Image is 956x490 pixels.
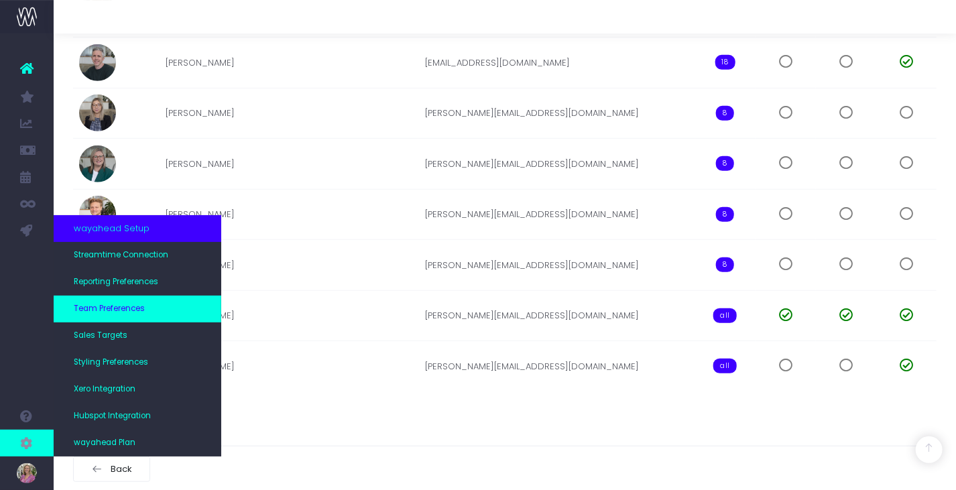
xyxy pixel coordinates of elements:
[159,341,418,391] td: [PERSON_NAME]
[715,55,735,70] span: 18
[79,145,116,182] img: profile_images
[74,383,135,395] span: Xero Integration
[74,437,135,449] span: wayahead Plan
[159,240,418,291] td: [PERSON_NAME]
[74,249,168,261] span: Streamtime Connection
[74,330,127,342] span: Sales Targets
[418,290,695,341] td: [PERSON_NAME][EMAIL_ADDRESS][DOMAIN_NAME]
[54,430,221,456] a: wayahead Plan
[418,139,695,190] td: [PERSON_NAME][EMAIL_ADDRESS][DOMAIN_NAME]
[54,269,221,296] a: Reporting Preferences
[418,189,695,240] td: [PERSON_NAME][EMAIL_ADDRESS][DOMAIN_NAME]
[74,222,150,235] span: wayahead Setup
[74,303,145,315] span: Team Preferences
[17,463,37,483] img: images/default_profile_image.png
[713,308,737,323] span: all
[418,240,695,291] td: [PERSON_NAME][EMAIL_ADDRESS][DOMAIN_NAME]
[418,38,695,88] td: [EMAIL_ADDRESS][DOMAIN_NAME]
[159,290,418,341] td: [PERSON_NAME]
[54,349,221,376] a: Styling Preferences
[716,106,734,121] span: 8
[107,464,133,475] span: Back
[74,276,158,288] span: Reporting Preferences
[418,341,695,391] td: [PERSON_NAME][EMAIL_ADDRESS][DOMAIN_NAME]
[159,38,418,88] td: [PERSON_NAME]
[54,403,221,430] a: Hubspot Integration
[73,456,151,482] a: Back
[716,257,734,272] span: 8
[74,357,148,369] span: Styling Preferences
[713,359,737,373] span: all
[79,196,116,233] img: profile_images
[159,189,418,240] td: [PERSON_NAME]
[54,322,221,349] a: Sales Targets
[716,207,734,222] span: 8
[79,44,116,81] img: profile_images
[74,410,151,422] span: Hubspot Integration
[716,156,734,171] span: 8
[159,139,418,190] td: [PERSON_NAME]
[54,242,221,269] a: Streamtime Connection
[54,376,221,403] a: Xero Integration
[54,296,221,322] a: Team Preferences
[418,88,695,139] td: [PERSON_NAME][EMAIL_ADDRESS][DOMAIN_NAME]
[159,88,418,139] td: [PERSON_NAME]
[79,95,116,131] img: profile_images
